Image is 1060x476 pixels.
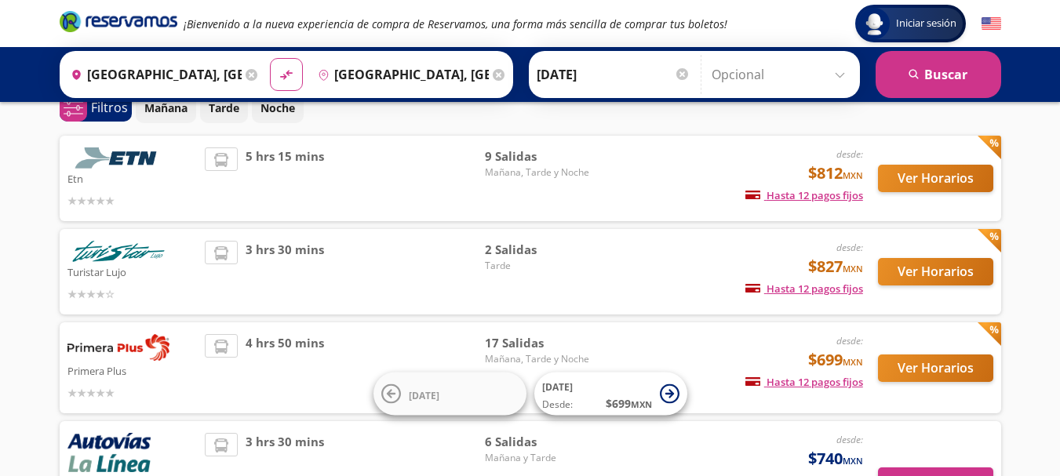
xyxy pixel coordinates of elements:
em: ¡Bienvenido a la nueva experiencia de compra de Reservamos, una forma más sencilla de comprar tus... [184,16,727,31]
span: 3 hrs 30 mins [246,241,324,303]
p: Tarde [209,100,239,116]
small: MXN [843,169,863,181]
button: Noche [252,93,304,123]
em: desde: [836,433,863,446]
small: MXN [631,398,652,410]
p: Noche [260,100,295,116]
input: Elegir Fecha [537,55,690,94]
span: Hasta 12 pagos fijos [745,188,863,202]
button: Ver Horarios [878,354,993,382]
span: $699 [808,348,863,372]
span: Mañana y Tarde [485,451,595,465]
span: $812 [808,162,863,185]
button: Ver Horarios [878,258,993,285]
img: Etn [67,147,169,169]
input: Opcional [712,55,852,94]
span: 2 Salidas [485,241,595,259]
em: desde: [836,334,863,347]
img: Autovías y La Línea [67,433,151,472]
span: [DATE] [542,380,573,394]
span: Desde: [542,398,573,412]
p: Filtros [91,98,128,117]
span: Mañana, Tarde y Noche [485,352,595,366]
p: Turistar Lujo [67,262,198,281]
button: [DATE] [373,372,526,416]
input: Buscar Origen [64,55,242,94]
small: MXN [843,263,863,274]
span: 6 Salidas [485,433,595,451]
p: Mañana [144,100,188,116]
button: [DATE]Desde:$699MXN [534,372,687,416]
small: MXN [843,455,863,467]
span: 17 Salidas [485,334,595,352]
small: MXN [843,356,863,368]
span: Hasta 12 pagos fijos [745,375,863,389]
img: Primera Plus [67,334,169,361]
input: Buscar Destino [311,55,489,94]
button: Ver Horarios [878,165,993,192]
span: Mañana, Tarde y Noche [485,165,595,180]
span: $827 [808,255,863,278]
span: Hasta 12 pagos fijos [745,282,863,296]
em: desde: [836,147,863,161]
img: Turistar Lujo [67,241,169,262]
span: [DATE] [409,388,439,402]
span: 5 hrs 15 mins [246,147,324,209]
em: desde: [836,241,863,254]
span: $ 699 [606,395,652,412]
button: Buscar [876,51,1001,98]
a: Brand Logo [60,9,177,38]
button: English [982,14,1001,34]
span: 4 hrs 50 mins [246,334,324,402]
span: Tarde [485,259,595,273]
span: $740 [808,447,863,471]
i: Brand Logo [60,9,177,33]
p: Etn [67,169,198,187]
p: Primera Plus [67,361,198,380]
button: Tarde [200,93,248,123]
button: Mañana [136,93,196,123]
button: 0Filtros [60,94,132,122]
span: 9 Salidas [485,147,595,165]
span: Iniciar sesión [890,16,963,31]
